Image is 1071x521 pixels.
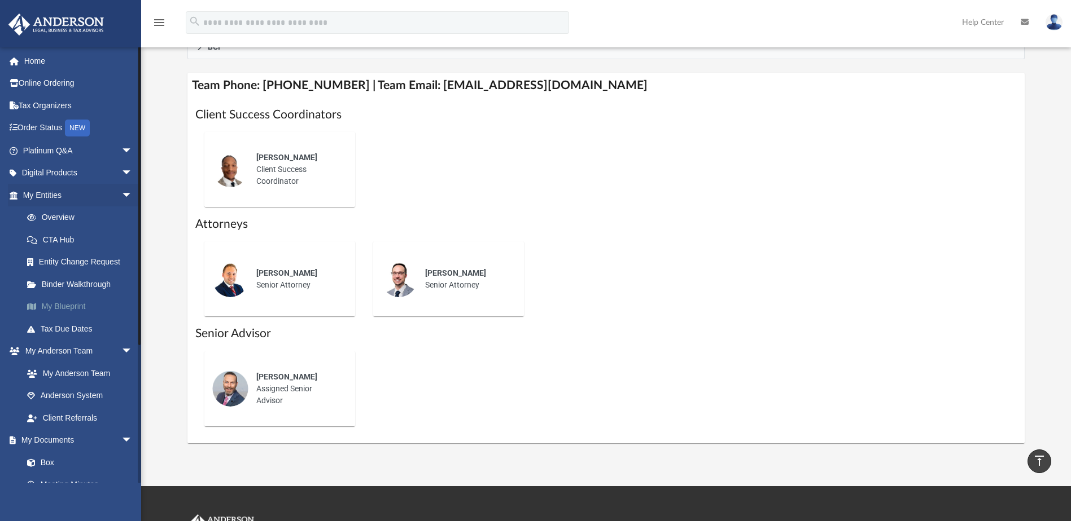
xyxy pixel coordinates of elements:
[208,43,223,51] span: BCP
[212,370,248,407] img: thumbnail
[121,184,144,207] span: arrow_drop_down
[248,363,347,414] div: Assigned Senior Advisor
[381,261,417,297] img: thumbnail
[152,21,166,29] a: menu
[121,162,144,185] span: arrow_drop_down
[248,144,347,195] div: Client Success Coordinator
[425,268,486,277] span: [PERSON_NAME]
[1028,449,1051,473] a: vertical_align_top
[8,340,144,363] a: My Anderson Teamarrow_drop_down
[189,15,201,28] i: search
[8,162,150,184] a: Digital Productsarrow_drop_down
[121,429,144,452] span: arrow_drop_down
[16,251,150,273] a: Entity Change Request
[5,14,107,36] img: Anderson Advisors Platinum Portal
[8,429,144,452] a: My Documentsarrow_drop_down
[16,362,138,385] a: My Anderson Team
[417,259,516,299] div: Senior Attorney
[195,107,1016,123] h1: Client Success Coordinators
[8,50,150,72] a: Home
[16,317,150,340] a: Tax Due Dates
[16,474,144,496] a: Meeting Minutes
[8,94,150,117] a: Tax Organizers
[16,407,144,429] a: Client Referrals
[65,120,90,136] div: NEW
[8,184,150,206] a: My Entitiesarrow_drop_down
[16,451,138,474] a: Box
[8,72,150,95] a: Online Ordering
[121,340,144,363] span: arrow_drop_down
[16,228,150,251] a: CTA Hub
[16,385,144,407] a: Anderson System
[195,325,1016,342] h1: Senior Advisor
[16,273,150,295] a: Binder Walkthrough
[16,295,150,318] a: My Blueprint
[121,139,144,162] span: arrow_drop_down
[16,206,150,229] a: Overview
[8,139,150,162] a: Platinum Q&Aarrow_drop_down
[256,268,317,277] span: [PERSON_NAME]
[256,372,317,381] span: [PERSON_NAME]
[195,216,1016,232] h1: Attorneys
[1033,454,1046,467] i: vertical_align_top
[212,151,248,187] img: thumbnail
[256,153,317,162] span: [PERSON_NAME]
[8,117,150,140] a: Order StatusNEW
[248,259,347,299] div: Senior Attorney
[1046,14,1063,30] img: User Pic
[187,73,1024,98] h4: Team Phone: [PHONE_NUMBER] | Team Email: [EMAIL_ADDRESS][DOMAIN_NAME]
[212,261,248,297] img: thumbnail
[152,16,166,29] i: menu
